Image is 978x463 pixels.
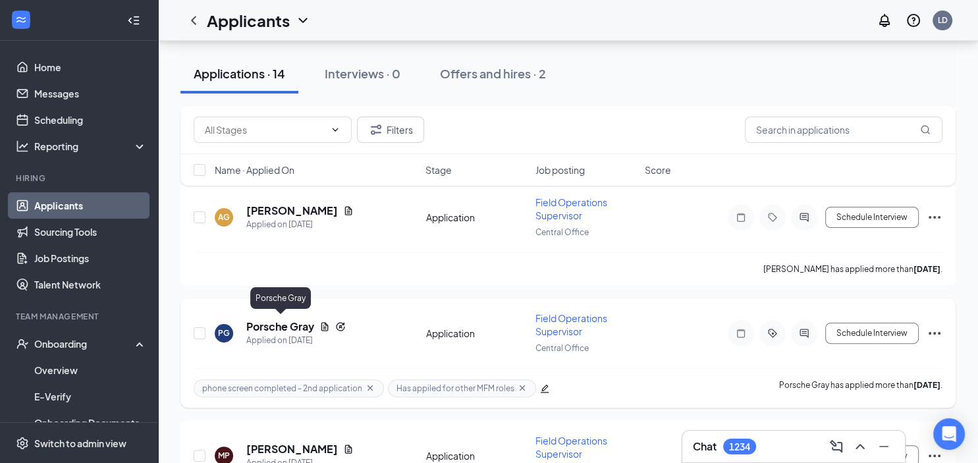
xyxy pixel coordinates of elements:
div: Porsche Gray [250,287,311,309]
span: Score [645,163,671,177]
svg: Reapply [335,321,346,332]
a: Scheduling [34,107,147,133]
b: [DATE] [913,380,940,390]
svg: Document [343,444,354,454]
div: AG [218,211,230,223]
button: Filter Filters [357,117,424,143]
b: [DATE] [913,264,940,274]
a: Applicants [34,192,147,219]
div: Hiring [16,173,144,184]
span: Central Office [535,343,589,353]
svg: Document [343,205,354,216]
a: Messages [34,80,147,107]
h3: Chat [693,439,717,454]
svg: Minimize [876,439,892,454]
a: Job Postings [34,245,147,271]
div: MP [218,450,230,461]
h5: Porsche Gray [246,319,314,334]
svg: WorkstreamLogo [14,13,28,26]
a: Talent Network [34,271,147,298]
button: ComposeMessage [826,436,847,457]
svg: Filter [368,122,384,138]
div: 1234 [729,441,750,452]
div: Switch to admin view [34,437,126,450]
button: Schedule Interview [825,207,919,228]
svg: ComposeMessage [829,439,844,454]
span: Name · Applied On [215,163,294,177]
span: Job posting [535,163,585,177]
div: Application [426,211,528,224]
a: Sourcing Tools [34,219,147,245]
span: Central Office [535,227,589,237]
svg: ChevronDown [295,13,311,28]
div: Applied on [DATE] [246,334,346,347]
div: Applications · 14 [194,65,285,82]
h5: [PERSON_NAME] [246,204,338,218]
svg: Settings [16,437,29,450]
div: Team Management [16,311,144,322]
button: ChevronUp [850,436,871,457]
svg: Collapse [127,14,140,27]
svg: Document [319,321,330,332]
svg: Cross [365,383,375,393]
span: Field Operations Supervisor [535,312,607,337]
svg: ActiveChat [796,212,812,223]
div: PG [218,327,230,339]
a: E-Verify [34,383,147,410]
svg: UserCheck [16,337,29,350]
a: Onboarding Documents [34,410,147,436]
a: Home [34,54,147,80]
button: Schedule Interview [825,323,919,344]
svg: ChevronLeft [186,13,202,28]
span: Has appiled for other MFM roles [396,383,514,394]
div: Application [426,449,528,462]
div: Interviews · 0 [325,65,400,82]
h5: [PERSON_NAME] [246,442,338,456]
input: Search in applications [745,117,942,143]
div: Open Intercom Messenger [933,418,965,450]
svg: Tag [765,212,780,223]
svg: Ellipses [927,325,942,341]
span: Field Operations Supervisor [535,196,607,221]
svg: MagnifyingGlass [920,124,931,135]
svg: ChevronUp [852,439,868,454]
svg: Notifications [877,13,892,28]
svg: Ellipses [927,209,942,225]
span: Field Operations Supervisor [535,435,607,460]
svg: Note [733,212,749,223]
span: phone screen completed - 2nd application [202,383,362,394]
h1: Applicants [207,9,290,32]
div: Onboarding [34,337,136,350]
svg: ActiveChat [796,328,812,339]
span: Stage [425,163,452,177]
svg: QuestionInfo [906,13,921,28]
svg: ActiveTag [765,328,780,339]
div: Applied on [DATE] [246,218,354,231]
p: [PERSON_NAME] has applied more than . [763,263,942,275]
span: edit [540,384,549,393]
input: All Stages [205,123,325,137]
svg: Analysis [16,140,29,153]
button: Minimize [873,436,894,457]
svg: Cross [517,383,528,393]
svg: ChevronDown [330,124,340,135]
div: Application [426,327,528,340]
div: LD [938,14,948,26]
p: Porsche Gray has applied more than . [779,379,942,397]
svg: Note [733,328,749,339]
div: Offers and hires · 2 [440,65,546,82]
a: Overview [34,357,147,383]
div: Reporting [34,140,148,153]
